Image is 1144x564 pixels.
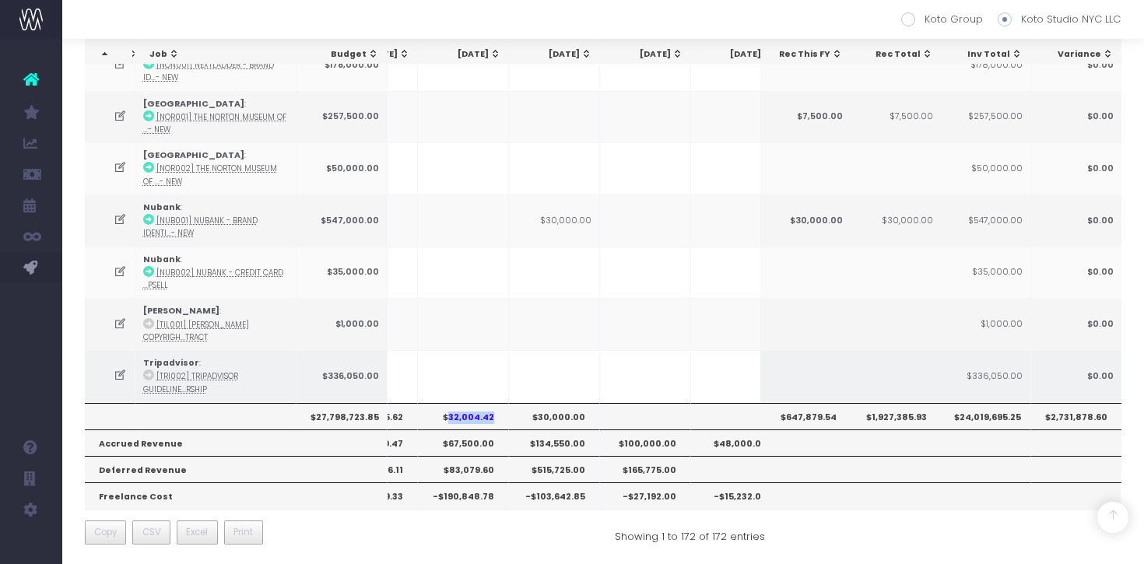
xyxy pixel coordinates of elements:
button: Copy [85,520,127,545]
strong: Nubank [143,201,181,213]
th: Freelance Cost [85,482,388,509]
td: $0.00 [1030,142,1121,194]
th: -$15,232.00 [691,482,782,509]
td: $336,050.00 [297,350,388,402]
strong: [PERSON_NAME] [143,305,219,317]
label: Koto Group [901,12,983,27]
span: Print [233,525,253,539]
th: $100,000.00 [600,429,691,456]
div: Rec Total [865,48,933,61]
div: Inv Total [954,48,1023,61]
th: : activate to sort column descending [85,40,132,69]
td: $35,000.00 [297,247,388,299]
td: $50,000.00 [297,142,388,194]
div: [DATE] [615,48,683,61]
th: Rec This FY: activate to sort column ascending [760,40,851,69]
td: : [135,298,297,350]
th: $83,079.60 [418,456,509,482]
th: Inv Total: activate to sort column ascending [940,40,1031,69]
td: $1,000.00 [297,298,388,350]
td: $0.00 [1030,350,1121,402]
td: $30,000.00 [509,194,600,247]
strong: Nubank [143,254,181,265]
th: $30,000.00 [509,403,600,429]
label: Koto Studio NYC LLC [998,12,1121,27]
th: $134,550.00 [509,429,600,456]
td: $1,000.00 [939,298,1030,350]
th: Variance: activate to sort column ascending [1030,40,1121,69]
abbr: [NOR001] The Norton Museum of Art - Brand Identity - Brand - New [143,112,286,135]
th: $647,879.54 [760,403,851,429]
div: Job [149,48,293,61]
td: $30,000.00 [850,194,941,247]
td: : [135,350,297,402]
th: Nov 25: activate to sort column ascending [601,40,692,69]
td: $257,500.00 [297,91,388,143]
th: Rec Total: activate to sort column ascending [851,40,942,69]
strong: [GEOGRAPHIC_DATA] [143,98,244,110]
div: Rec This FY [774,48,843,61]
th: -$103,642.85 [509,482,600,509]
td: $7,500.00 [760,91,851,143]
th: Sep 25: activate to sort column ascending [419,40,510,69]
button: Print [224,520,263,545]
td: $257,500.00 [939,91,1030,143]
td: $7,500.00 [850,91,941,143]
td: $0.00 [1030,247,1121,299]
th: -$190,848.78 [418,482,509,509]
div: [DATE] [706,48,774,61]
td: $30,000.00 [760,194,851,247]
th: Dec 25: activate to sort column ascending [692,40,783,69]
th: -$27,192.00 [600,482,691,509]
td: $0.00 [1030,91,1121,143]
td: $547,000.00 [297,194,388,247]
button: Excel [177,520,218,545]
td: : [135,91,297,143]
strong: [GEOGRAPHIC_DATA] [143,149,244,161]
td: $50,000.00 [939,142,1030,194]
td: $547,000.00 [939,194,1030,247]
td: $178,000.00 [297,39,388,91]
div: Variance [1044,48,1113,61]
span: Copy [94,525,117,539]
span: Excel [186,525,208,539]
td: $178,000.00 [939,39,1030,91]
abbr: [NOR002] The Norton Museum of Art - Website Reskins - Digital - New [143,163,277,186]
th: Job: activate to sort column ascending [135,40,301,69]
td: $0.00 [1030,39,1121,91]
abbr: [NUB002] Nubank - Credit Card Design - Brand - Upsell [143,268,283,290]
abbr: [TRI002] Tripadvisor Guidelines, Rollout, Membership [143,371,238,394]
th: $2,731,878.60 [1030,403,1121,429]
th: Deferred Revenue [85,456,388,482]
div: Budget [311,48,379,61]
button: CSV [132,520,170,545]
td: : [135,194,297,247]
div: [DATE] [433,48,501,61]
td: $0.00 [1030,194,1121,247]
strong: Tripadvisor [143,357,199,369]
td: $35,000.00 [939,247,1030,299]
td: : [135,247,297,299]
div: Showing 1 to 172 of 172 entries [615,520,765,545]
th: $515,725.00 [509,456,600,482]
td: : [135,142,297,194]
th: Budget: activate to sort column ascending [297,40,388,69]
td: : [135,39,297,91]
th: Oct 25: activate to sort column ascending [510,40,601,69]
th: $27,798,723.85 [297,403,388,429]
abbr: [NUB001] Nubank - Brand Identity - Brand - New [143,215,258,238]
th: $165,775.00 [600,456,691,482]
th: $67,500.00 [418,429,509,456]
span: CSV [142,525,161,539]
th: $32,004.42 [418,403,509,429]
th: $24,019,695.25 [939,403,1030,429]
td: $0.00 [1030,298,1121,350]
th: $1,927,385.93 [850,403,941,429]
th: Accrued Revenue [85,429,388,456]
td: $336,050.00 [939,350,1030,402]
th: $48,000.00 [691,429,782,456]
img: images/default_profile_image.png [19,533,43,556]
div: [DATE] [524,48,592,61]
abbr: [TIL001] Tilly Ramsay Copyright Contract [143,320,249,342]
